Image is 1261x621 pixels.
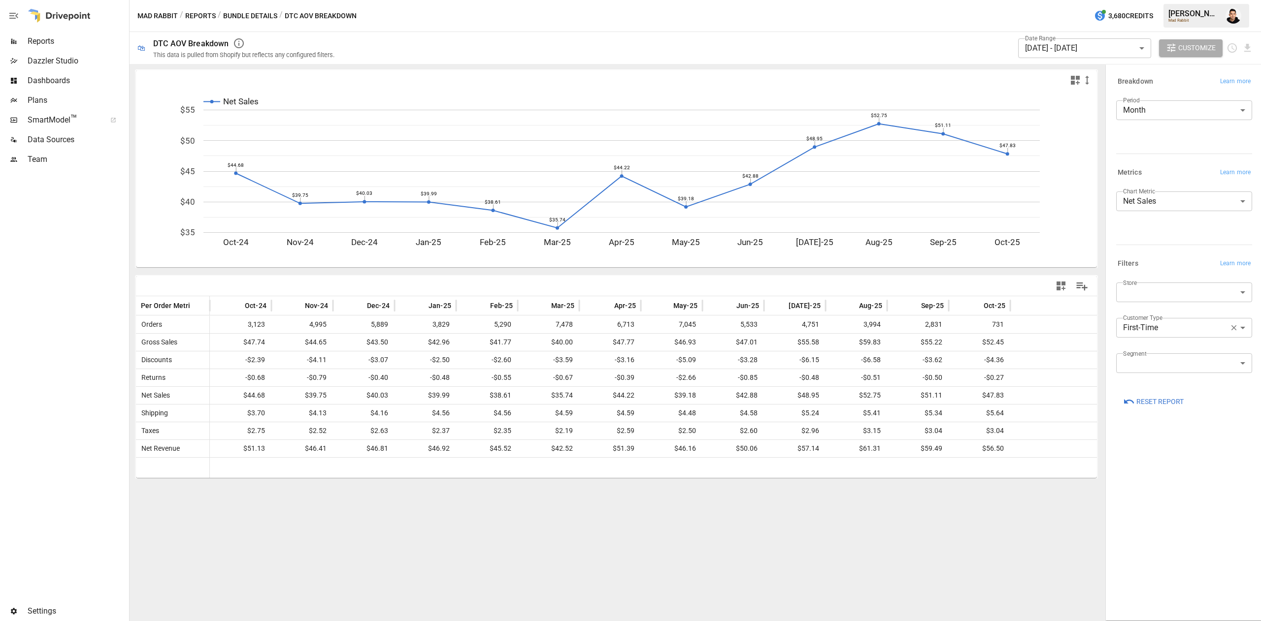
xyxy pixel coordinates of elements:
[584,440,636,457] span: $51.39
[287,237,314,247] text: Nov-24
[646,404,697,422] span: $4.48
[414,299,428,312] button: Sort
[892,351,944,369] span: -$3.62
[1071,275,1093,297] button: Manage Columns
[276,422,328,439] span: $2.52
[599,299,613,312] button: Sort
[523,422,574,439] span: $2.19
[276,316,328,333] span: 4,995
[954,369,1005,386] span: -$0.27
[485,199,501,205] text: $38.61
[999,143,1016,148] text: $47.83
[646,440,697,457] span: $46.16
[584,351,636,369] span: -$3.16
[223,237,249,247] text: Oct-24
[549,217,565,222] text: $35.74
[995,237,1020,247] text: Oct-25
[892,387,944,404] span: $51.11
[137,369,166,386] span: Returns
[215,387,266,404] span: $44.68
[830,369,882,386] span: -$0.51
[461,316,513,333] span: 5,290
[1118,258,1138,269] h6: Filters
[228,162,244,168] text: $44.68
[584,369,636,386] span: -$0.39
[28,114,100,126] span: SmartModel
[305,301,328,310] span: Nov-24
[490,301,513,310] span: Feb-25
[28,154,127,165] span: Team
[276,387,328,404] span: $39.75
[707,351,759,369] span: -$3.28
[584,316,636,333] span: 6,713
[774,299,788,312] button: Sort
[180,105,195,115] text: $55
[584,404,636,422] span: $4.59
[399,369,451,386] span: -$0.48
[399,440,451,457] span: $46.92
[399,422,451,439] span: $2.37
[461,404,513,422] span: $4.56
[480,237,506,247] text: Feb-25
[461,422,513,439] span: $2.35
[523,404,574,422] span: $4.59
[276,334,328,351] span: $44.65
[290,299,304,312] button: Sort
[954,404,1005,422] span: $5.64
[935,123,951,128] text: $51.11
[215,404,266,422] span: $3.70
[646,334,697,351] span: $46.93
[584,422,636,439] span: $2.59
[707,369,759,386] span: -$0.85
[544,237,571,247] text: Mar-25
[461,387,513,404] span: $38.61
[707,387,759,404] span: $42.88
[136,90,1097,267] svg: A chart.
[185,10,216,22] button: Reports
[523,351,574,369] span: -$3.59
[678,196,694,201] text: $39.18
[461,440,513,457] span: $45.52
[153,51,334,59] div: This data is pulled from Shopify but reflects any configured filters.
[742,173,759,179] text: $42.88
[722,299,735,312] button: Sort
[416,237,441,247] text: Jan-25
[338,334,390,351] span: $43.50
[1123,279,1137,287] label: Store
[1242,42,1253,54] button: Download report
[137,404,168,422] span: Shipping
[830,316,882,333] span: 3,994
[352,299,366,312] button: Sort
[609,237,634,247] text: Apr-25
[1116,191,1252,211] div: Net Sales
[1159,39,1223,57] button: Customize
[1220,259,1251,269] span: Learn more
[1178,42,1216,54] span: Customize
[137,316,162,333] span: Orders
[954,351,1005,369] span: -$4.36
[215,334,266,351] span: $47.74
[276,369,328,386] span: -$0.79
[1018,38,1151,58] div: [DATE] - [DATE]
[421,191,437,196] text: $39.99
[769,369,821,386] span: -$0.48
[646,351,697,369] span: -$5.09
[338,369,390,386] span: -$0.40
[892,440,944,457] span: $59.49
[707,404,759,422] span: $4.58
[218,10,221,22] div: /
[230,299,244,312] button: Sort
[769,440,821,457] span: $57.14
[865,237,893,247] text: Aug-25
[523,316,574,333] span: 7,478
[1226,8,1241,24] div: Francisco Sanchez
[614,165,630,170] text: $44.22
[461,369,513,386] span: -$0.55
[830,440,882,457] span: $61.31
[1118,167,1142,178] h6: Metrics
[279,10,283,22] div: /
[830,387,882,404] span: $52.75
[28,134,127,146] span: Data Sources
[137,334,177,351] span: Gross Sales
